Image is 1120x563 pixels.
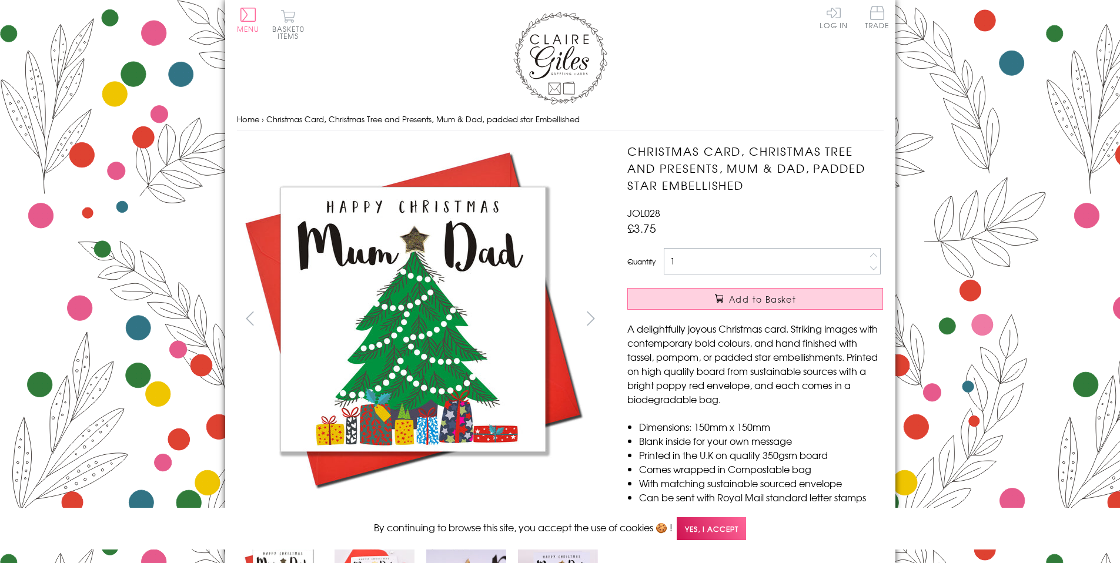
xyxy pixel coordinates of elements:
span: Christmas Card, Christmas Tree and Presents, Mum & Dad, padded star Embellished [266,113,580,125]
li: Comes wrapped in Compostable bag [639,462,883,476]
li: Printed in the U.K on quality 350gsm board [639,448,883,462]
img: Christmas Card, Christmas Tree and Presents, Mum & Dad, padded star Embellished [236,143,589,495]
button: Menu [237,8,260,32]
button: prev [237,305,263,331]
span: Yes, I accept [677,517,746,540]
li: Dimensions: 150mm x 150mm [639,420,883,434]
button: Basket0 items [272,9,305,39]
img: Claire Giles Greetings Cards [513,12,607,105]
nav: breadcrumbs [237,108,884,132]
span: JOL028 [627,206,660,220]
span: Add to Basket [729,293,796,305]
span: 0 items [278,24,305,41]
p: A delightfully joyous Christmas card. Striking images with contemporary bold colours, and hand fi... [627,321,883,406]
span: £3.75 [627,220,656,236]
button: next [577,305,604,331]
a: Home [237,113,259,125]
span: › [262,113,264,125]
a: Log In [820,6,848,29]
span: Trade [865,6,890,29]
span: Menu [237,24,260,34]
label: Quantity [627,256,656,267]
li: Can be sent with Royal Mail standard letter stamps [639,490,883,504]
li: With matching sustainable sourced envelope [639,476,883,490]
a: Trade [865,6,890,31]
img: Christmas Card, Christmas Tree and Presents, Mum & Dad, padded star Embellished [604,143,957,495]
button: Add to Basket [627,288,883,310]
li: Blank inside for your own message [639,434,883,448]
h1: Christmas Card, Christmas Tree and Presents, Mum & Dad, padded star Embellished [627,143,883,193]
